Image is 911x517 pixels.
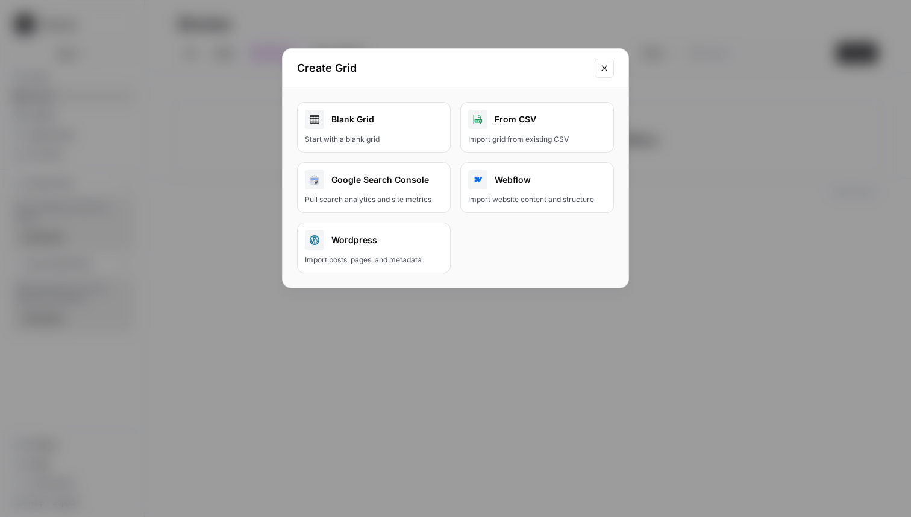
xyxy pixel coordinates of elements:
[297,102,451,153] a: Blank GridStart with a blank grid
[305,110,443,129] div: Blank Grid
[595,59,614,78] button: Close modal
[305,255,443,265] div: Import posts, pages, and metadata
[297,162,451,213] button: Google Search ConsolePull search analytics and site metrics
[305,230,443,250] div: Wordpress
[305,194,443,205] div: Pull search analytics and site metrics
[297,60,587,77] h2: Create Grid
[468,170,606,189] div: Webflow
[468,134,606,145] div: Import grid from existing CSV
[460,162,614,213] button: WebflowImport website content and structure
[305,134,443,145] div: Start with a blank grid
[468,194,606,205] div: Import website content and structure
[297,223,451,273] button: WordpressImport posts, pages, and metadata
[305,170,443,189] div: Google Search Console
[460,102,614,153] button: From CSVImport grid from existing CSV
[468,110,606,129] div: From CSV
